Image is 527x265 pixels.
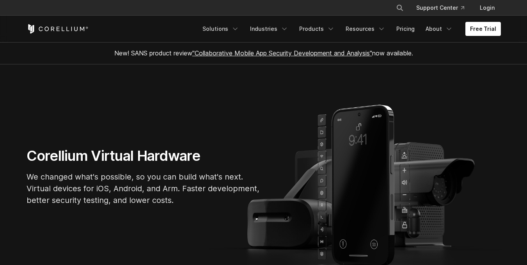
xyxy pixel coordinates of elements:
p: We changed what's possible, so you can build what's next. Virtual devices for iOS, Android, and A... [27,171,261,206]
a: Products [295,22,339,36]
h1: Corellium Virtual Hardware [27,147,261,165]
a: Corellium Home [27,24,89,34]
a: Resources [341,22,390,36]
a: Industries [245,22,293,36]
a: "Collaborative Mobile App Security Development and Analysis" [192,49,372,57]
a: Solutions [198,22,244,36]
a: Support Center [410,1,470,15]
button: Search [393,1,407,15]
div: Navigation Menu [387,1,501,15]
a: Login [474,1,501,15]
a: Free Trial [465,22,501,36]
a: Pricing [392,22,419,36]
a: About [421,22,458,36]
div: Navigation Menu [198,22,501,36]
span: New! SANS product review now available. [114,49,413,57]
